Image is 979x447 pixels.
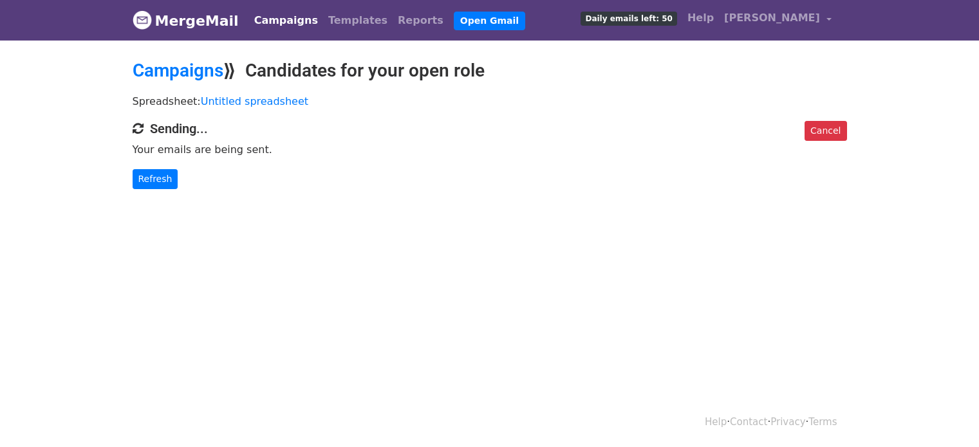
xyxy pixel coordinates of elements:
a: Terms [808,416,837,428]
a: Daily emails left: 50 [575,5,682,31]
p: Spreadsheet: [133,95,847,108]
h2: ⟫ Candidates for your open role [133,60,847,82]
a: MergeMail [133,7,239,34]
a: Cancel [805,121,846,141]
a: Refresh [133,169,178,189]
h4: Sending... [133,121,847,136]
span: [PERSON_NAME] [724,10,820,26]
a: Untitled spreadsheet [201,95,308,107]
a: Templates [323,8,393,33]
a: Contact [730,416,767,428]
p: Your emails are being sent. [133,143,847,156]
a: Campaigns [249,8,323,33]
a: Privacy [770,416,805,428]
img: MergeMail logo [133,10,152,30]
span: Daily emails left: 50 [581,12,676,26]
a: Help [682,5,719,31]
a: Reports [393,8,449,33]
a: [PERSON_NAME] [719,5,836,35]
a: Help [705,416,727,428]
a: Campaigns [133,60,223,81]
a: Open Gmail [454,12,525,30]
